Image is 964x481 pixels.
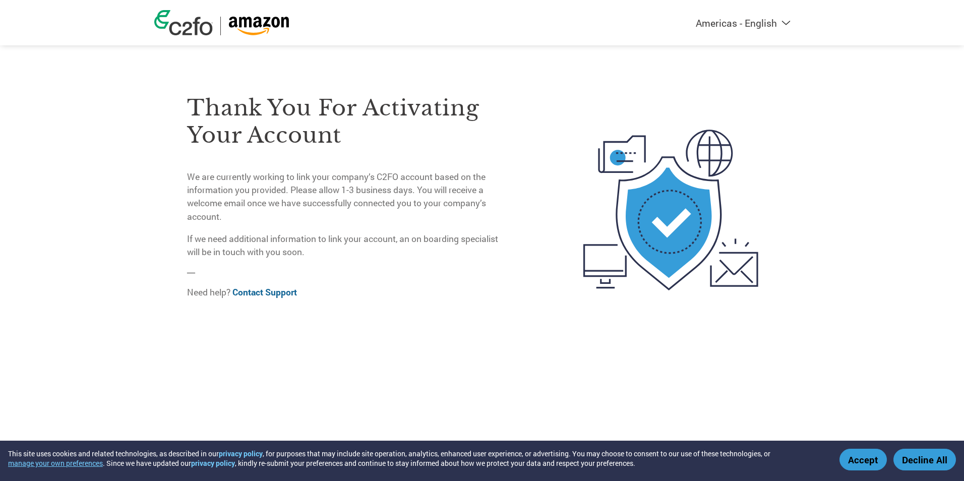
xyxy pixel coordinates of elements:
[191,458,235,468] a: privacy policy
[8,458,103,468] button: manage your own preferences
[565,73,777,347] img: activated
[893,449,956,470] button: Decline All
[228,17,289,35] img: Amazon
[154,10,213,35] img: c2fo logo
[187,170,506,224] p: We are currently working to link your company’s C2FO account based on the information you provide...
[187,73,506,308] div: —
[187,94,506,149] h3: Thank you for activating your account
[232,286,297,298] a: Contact Support
[187,286,506,299] p: Need help?
[219,449,263,458] a: privacy policy
[8,449,825,468] div: This site uses cookies and related technologies, as described in our , for purposes that may incl...
[839,449,887,470] button: Accept
[187,232,506,259] p: If we need additional information to link your account, an on boarding specialist will be in touc...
